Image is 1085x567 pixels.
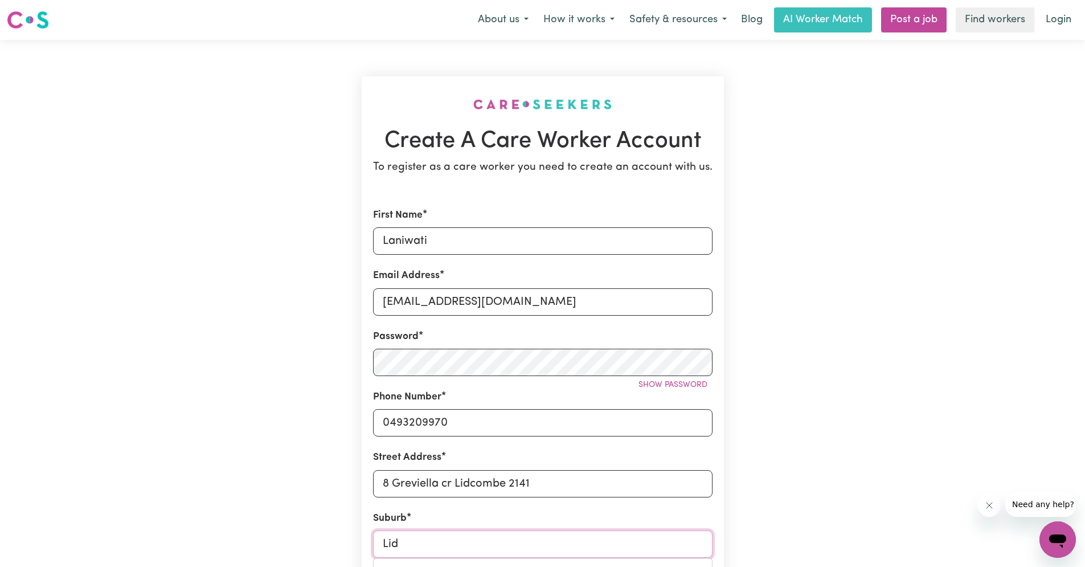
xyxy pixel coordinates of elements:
[638,381,707,389] span: Show password
[373,390,441,405] label: Phone Number
[1039,521,1076,558] iframe: Button to launch messaging window
[373,511,407,526] label: Suburb
[373,227,713,255] input: e.g. Daniela
[373,160,713,176] p: To register as a care worker you need to create an account with us.
[7,7,49,33] a: Careseekers logo
[622,8,734,32] button: Safety & resources
[978,494,1001,517] iframe: Close message
[373,208,423,223] label: First Name
[1005,492,1076,517] iframe: Message from company
[956,7,1034,32] a: Find workers
[373,268,440,283] label: Email Address
[373,450,441,465] label: Street Address
[881,7,947,32] a: Post a job
[774,7,872,32] a: AI Worker Match
[536,8,622,32] button: How it works
[1039,7,1078,32] a: Login
[373,470,713,497] input: e.g. 221B Victoria St
[7,10,49,30] img: Careseekers logo
[373,409,713,437] input: e.g. 0412 345 678
[373,288,713,316] input: e.g. daniela.d88@gmail.com
[734,7,769,32] a: Blog
[373,128,713,155] h1: Create A Care Worker Account
[633,376,713,394] button: Show password
[470,8,536,32] button: About us
[373,531,713,558] input: e.g. North Bondi, New South Wales
[373,329,419,344] label: Password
